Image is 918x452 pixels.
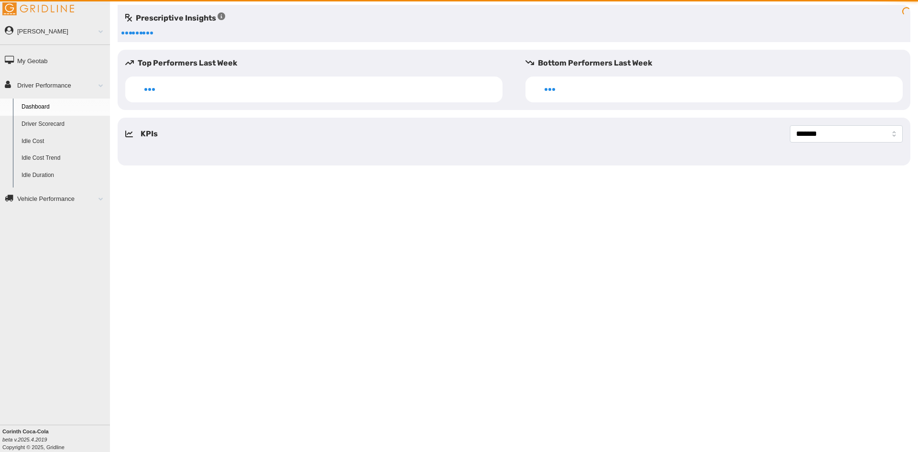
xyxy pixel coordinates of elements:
[17,133,110,150] a: Idle Cost
[2,437,47,442] i: beta v.2025.4.2019
[125,12,225,24] h5: Prescriptive Insights
[525,57,910,69] h5: Bottom Performers Last Week
[125,57,510,69] h5: Top Performers Last Week
[2,429,49,434] b: Corinth Coca-Cola
[17,184,110,201] a: Idle Percentage
[2,428,110,451] div: Copyright © 2025, Gridline
[17,150,110,167] a: Idle Cost Trend
[17,167,110,184] a: Idle Duration
[2,2,74,15] img: Gridline
[17,99,110,116] a: Dashboard
[17,116,110,133] a: Driver Scorecard
[141,128,158,140] h5: KPIs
